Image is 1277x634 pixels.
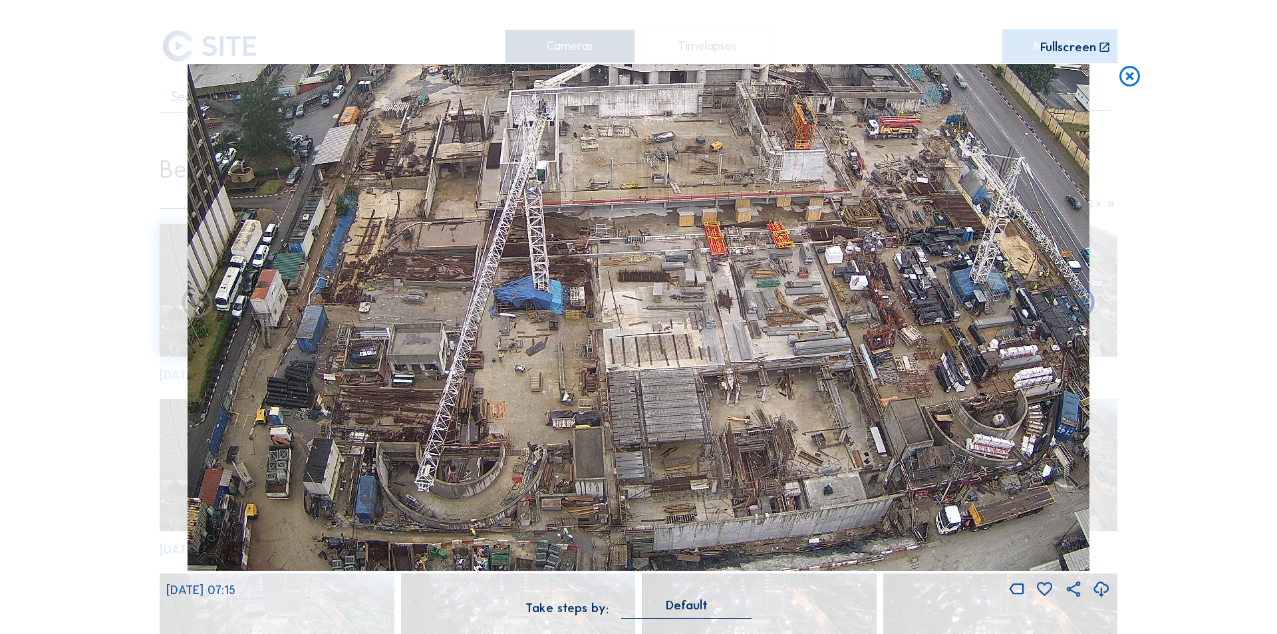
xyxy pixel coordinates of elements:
[179,285,216,323] i: Forward
[1040,41,1096,55] div: Fullscreen
[1061,285,1098,323] i: Back
[666,599,708,611] div: Default
[621,599,752,618] div: Default
[525,602,609,615] div: Take steps by:
[166,582,235,597] span: [DATE] 07:15
[188,64,1089,571] img: Image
